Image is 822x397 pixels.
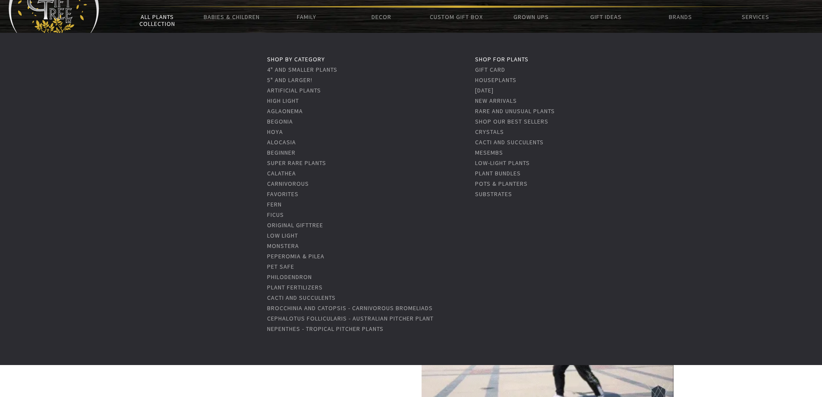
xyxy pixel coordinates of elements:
a: Low Light [267,232,298,239]
a: Super Rare Plants [267,159,326,167]
a: Pet Safe [267,263,294,270]
a: Peperomia & Pilea [267,252,324,260]
a: Cacti and Succulents [267,294,336,302]
a: Shop by Category [267,55,325,63]
a: Mesembs [475,149,503,156]
a: Cacti and Succulents [475,138,544,146]
a: Brands [643,8,718,26]
a: Artificial Plants [267,86,321,94]
a: All Plants Collection [120,8,195,33]
a: High Light [267,97,299,105]
a: Aglaonema [267,107,303,115]
a: Brocchinia And Catopsis - Carnivorous Bromeliads [267,304,433,312]
a: New Arrivals [475,97,517,105]
a: Custom Gift Box [419,8,494,26]
a: Philodendron [267,273,312,281]
a: Original GiftTree [267,221,323,229]
a: Plant Fertilizers [267,283,323,291]
a: Babies & Children [195,8,269,26]
a: Nepenthes - Tropical Pitcher Plants [267,325,384,333]
a: Alocasia [267,138,296,146]
a: 5" and Larger! [267,76,312,84]
a: Hoya [267,128,283,136]
a: Decor [344,8,419,26]
a: Fern [267,200,282,208]
a: Ficus [267,211,284,219]
a: Gift Card [475,66,505,73]
a: Houseplants [475,76,517,84]
a: Family [269,8,344,26]
a: Gift Ideas [568,8,643,26]
a: Carnivorous [267,180,309,187]
a: Favorites [267,190,299,198]
a: Monstera [267,242,299,250]
a: Grown Ups [494,8,568,26]
a: Shop Our Best Sellers [475,118,548,125]
a: Pots & Planters [475,180,528,187]
a: Begonia [267,118,293,125]
a: Shop for Plants [475,55,529,63]
a: [DATE] [475,86,494,94]
a: Low-light plants [475,159,530,167]
a: Cephalotus Follicularis - Australian Pitcher Plant [267,314,434,322]
a: Services [718,8,793,26]
a: Calathea [267,169,296,177]
a: Rare and Unusual Plants [475,107,555,115]
a: Substrates [475,190,512,198]
a: Crystals [475,128,504,136]
a: 4" and Smaller Plants [267,66,337,73]
a: Plant Bundles [475,169,521,177]
a: Beginner [267,149,296,156]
